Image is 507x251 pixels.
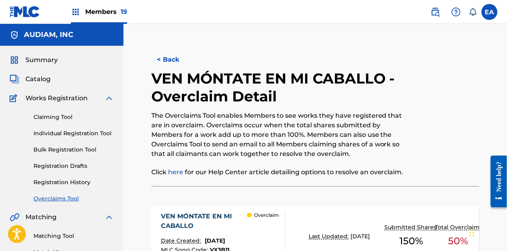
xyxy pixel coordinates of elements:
[33,162,114,170] a: Registration Drafts
[309,232,351,241] p: Last Updated:
[384,223,438,232] p: Submitted Shares
[24,30,73,39] h5: AUDIAM, INC
[10,212,20,222] img: Matching
[10,6,40,18] img: MLC Logo
[10,93,20,103] img: Works Registration
[25,74,51,84] span: Catalog
[400,234,423,248] span: 150 %
[10,55,19,65] img: Summary
[151,111,404,159] p: The Overclaims Tool enables Members to see works they have registered that are in overclaim. Over...
[33,178,114,187] a: Registration History
[485,149,507,213] iframe: Resource Center
[71,7,80,17] img: Top Rightsholders
[448,4,464,20] div: Help
[85,7,127,16] span: Members
[33,195,114,203] a: Overclaims Tool
[469,8,477,16] div: Notifications
[205,237,225,244] span: [DATE]
[470,221,474,245] div: Drag
[451,7,461,17] img: help
[10,30,19,40] img: Accounts
[427,4,443,20] a: Public Search
[33,113,114,121] a: Claiming Tool
[482,4,497,20] div: User Menu
[151,167,404,177] p: Click for our Help Center article detailing options to resolve an overclaim.
[151,70,404,105] h2: VEN MÓNTATE EN MI CABALLO - Overclaim Detail
[33,146,114,154] a: Bulk Registration Tool
[10,74,19,84] img: Catalog
[435,223,482,232] p: Total Overclaim
[161,212,247,231] div: VEN MÓNTATE EN MI CABALLO
[161,237,203,245] p: Date Created:
[168,168,183,176] a: here
[104,212,114,222] img: expand
[121,8,127,16] span: 19
[448,234,468,248] span: 50 %
[33,232,114,240] a: Matching Tool
[33,129,114,138] a: Individual Registration Tool
[25,55,58,65] span: Summary
[467,213,507,251] iframe: Chat Widget
[151,50,199,70] button: < Back
[25,212,57,222] span: Matching
[25,93,88,103] span: Works Registration
[10,74,51,84] a: CatalogCatalog
[351,233,370,240] span: [DATE]
[254,212,279,219] p: Overclaim
[431,7,440,17] img: search
[104,93,114,103] img: expand
[10,55,58,65] a: SummarySummary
